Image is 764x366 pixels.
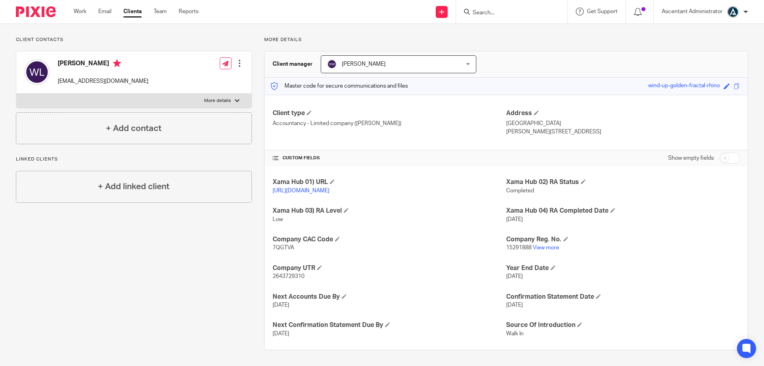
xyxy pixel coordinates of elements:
[472,10,544,17] input: Search
[506,119,740,127] p: [GEOGRAPHIC_DATA]
[273,178,506,186] h4: Xama Hub 01) URL
[113,59,121,67] i: Primary
[506,293,740,301] h4: Confirmation Statement Date
[506,188,534,194] span: Completed
[506,207,740,215] h4: Xama Hub 04) RA Completed Date
[24,59,50,85] img: svg%3E
[506,245,532,251] span: 15291888
[98,8,111,16] a: Email
[587,9,618,14] span: Get Support
[98,180,170,193] h4: + Add linked client
[16,6,56,17] img: Pixie
[273,207,506,215] h4: Xama Hub 03) RA Level
[273,274,304,279] span: 2643729310
[506,217,523,222] span: [DATE]
[123,8,142,16] a: Clients
[273,60,313,68] h3: Client manager
[506,178,740,186] h4: Xama Hub 02) RA Status
[506,331,524,337] span: Walk In
[264,37,748,43] p: More details
[58,77,148,85] p: [EMAIL_ADDRESS][DOMAIN_NAME]
[273,331,289,337] span: [DATE]
[16,37,252,43] p: Client contacts
[506,321,740,329] h4: Source Of Introduction
[273,293,506,301] h4: Next Accounts Due By
[506,302,523,308] span: [DATE]
[273,119,506,127] p: Accountancy - Limited company ([PERSON_NAME])
[58,59,148,69] h4: [PERSON_NAME]
[506,274,523,279] span: [DATE]
[506,128,740,136] p: [PERSON_NAME][STREET_ADDRESS]
[342,61,386,67] span: [PERSON_NAME]
[648,82,720,91] div: wind-up-golden-fractal-rhino
[271,82,408,90] p: Master code for secure communications and files
[506,109,740,117] h4: Address
[273,321,506,329] h4: Next Confirmation Statement Due By
[533,245,559,251] a: View more
[273,245,294,251] span: 7QGTVA
[204,98,231,104] p: More details
[106,122,162,135] h4: + Add contact
[327,59,337,69] img: svg%3E
[506,235,740,244] h4: Company Reg. No.
[273,109,506,117] h4: Client type
[74,8,86,16] a: Work
[506,264,740,272] h4: Year End Date
[273,264,506,272] h4: Company UTR
[668,154,714,162] label: Show empty fields
[273,235,506,244] h4: Company CAC Code
[727,6,739,18] img: Ascentant%20Round%20Only.png
[179,8,199,16] a: Reports
[273,155,506,161] h4: CUSTOM FIELDS
[16,156,252,162] p: Linked clients
[273,188,329,194] a: [URL][DOMAIN_NAME]
[273,217,283,222] span: Low
[154,8,167,16] a: Team
[273,302,289,308] span: [DATE]
[662,8,723,16] p: Ascentant Administrator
